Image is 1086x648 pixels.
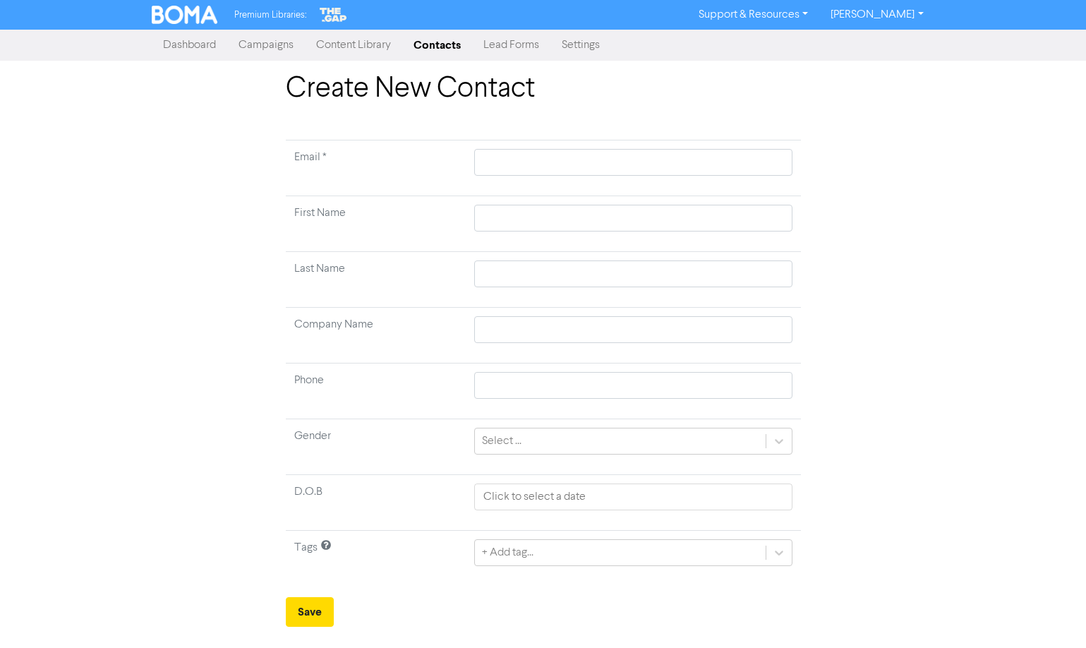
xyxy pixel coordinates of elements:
[482,433,521,450] div: Select ...
[152,6,218,24] img: BOMA Logo
[482,544,533,561] div: + Add tag...
[687,4,819,26] a: Support & Resources
[286,419,466,475] td: Gender
[234,11,306,20] span: Premium Libraries:
[227,31,305,59] a: Campaigns
[819,4,934,26] a: [PERSON_NAME]
[286,252,466,308] td: Last Name
[318,6,349,24] img: The Gap
[286,597,334,627] button: Save
[402,31,472,59] a: Contacts
[472,31,550,59] a: Lead Forms
[286,475,466,531] td: D.O.B
[286,140,466,196] td: Required
[286,364,466,419] td: Phone
[286,196,466,252] td: First Name
[286,308,466,364] td: Company Name
[286,72,801,106] h1: Create New Contact
[474,484,792,510] input: Click to select a date
[152,31,227,59] a: Dashboard
[305,31,402,59] a: Content Library
[286,531,466,587] td: Tags
[1015,580,1086,648] iframe: Chat Widget
[550,31,611,59] a: Settings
